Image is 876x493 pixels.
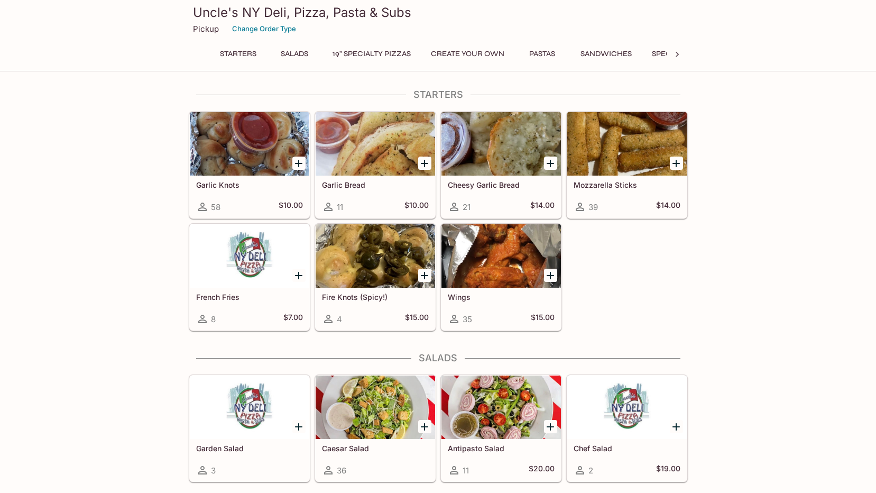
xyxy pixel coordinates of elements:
[656,464,680,477] h5: $19.00
[189,89,688,101] h4: Starters
[656,200,680,213] h5: $14.00
[588,465,593,476] span: 2
[441,224,561,288] div: Wings
[531,313,555,325] h5: $15.00
[448,293,555,302] h5: Wings
[530,200,555,213] h5: $14.00
[567,112,687,218] a: Mozzarella Sticks39$14.00
[337,465,346,476] span: 36
[214,47,262,61] button: Starters
[190,224,309,288] div: French Fries
[544,157,557,170] button: Add Cheesy Garlic Bread
[425,47,510,61] button: Create Your Own
[211,314,216,324] span: 8
[463,202,471,212] span: 21
[441,376,561,439] div: Antipasto Salad
[190,376,309,439] div: Garden Salad
[196,180,303,189] h5: Garlic Knots
[574,444,680,453] h5: Chef Salad
[567,112,687,176] div: Mozzarella Sticks
[567,375,687,482] a: Chef Salad2$19.00
[463,465,469,476] span: 11
[316,112,435,176] div: Garlic Bread
[567,376,687,439] div: Chef Salad
[337,314,342,324] span: 4
[404,200,429,213] h5: $10.00
[189,352,688,364] h4: Salads
[575,47,638,61] button: Sandwiches
[441,224,561,331] a: Wings35$15.00
[196,293,303,302] h5: French Fries
[193,4,684,21] h3: Uncle's NY Deli, Pizza, Pasta & Subs
[189,375,310,482] a: Garden Salad3
[322,180,429,189] h5: Garlic Bread
[271,47,318,61] button: Salads
[190,112,309,176] div: Garlic Knots
[283,313,303,325] h5: $7.00
[196,444,303,453] h5: Garden Salad
[529,464,555,477] h5: $20.00
[193,24,219,34] p: Pickup
[418,157,431,170] button: Add Garlic Bread
[211,202,220,212] span: 58
[670,420,683,433] button: Add Chef Salad
[588,202,598,212] span: 39
[646,47,732,61] button: Specialty Hoagies
[316,224,435,288] div: Fire Knots (Spicy!)
[322,444,429,453] h5: Caesar Salad
[418,420,431,433] button: Add Caesar Salad
[189,112,310,218] a: Garlic Knots58$10.00
[448,180,555,189] h5: Cheesy Garlic Bread
[189,224,310,331] a: French Fries8$7.00
[315,375,436,482] a: Caesar Salad36
[463,314,472,324] span: 35
[441,375,561,482] a: Antipasto Salad11$20.00
[211,465,216,476] span: 3
[544,269,557,282] button: Add Wings
[448,444,555,453] h5: Antipasto Salad
[227,21,301,37] button: Change Order Type
[322,293,429,302] h5: Fire Knots (Spicy!)
[337,202,343,212] span: 11
[315,112,436,218] a: Garlic Bread11$10.00
[279,200,303,213] h5: $10.00
[670,157,683,170] button: Add Mozzarella Sticks
[327,47,417,61] button: 19" Specialty Pizzas
[292,420,306,433] button: Add Garden Salad
[441,112,561,218] a: Cheesy Garlic Bread21$14.00
[574,180,680,189] h5: Mozzarella Sticks
[315,224,436,331] a: Fire Knots (Spicy!)4$15.00
[292,157,306,170] button: Add Garlic Knots
[544,420,557,433] button: Add Antipasto Salad
[316,376,435,439] div: Caesar Salad
[405,313,429,325] h5: $15.00
[519,47,566,61] button: Pastas
[441,112,561,176] div: Cheesy Garlic Bread
[418,269,431,282] button: Add Fire Knots (Spicy!)
[292,269,306,282] button: Add French Fries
